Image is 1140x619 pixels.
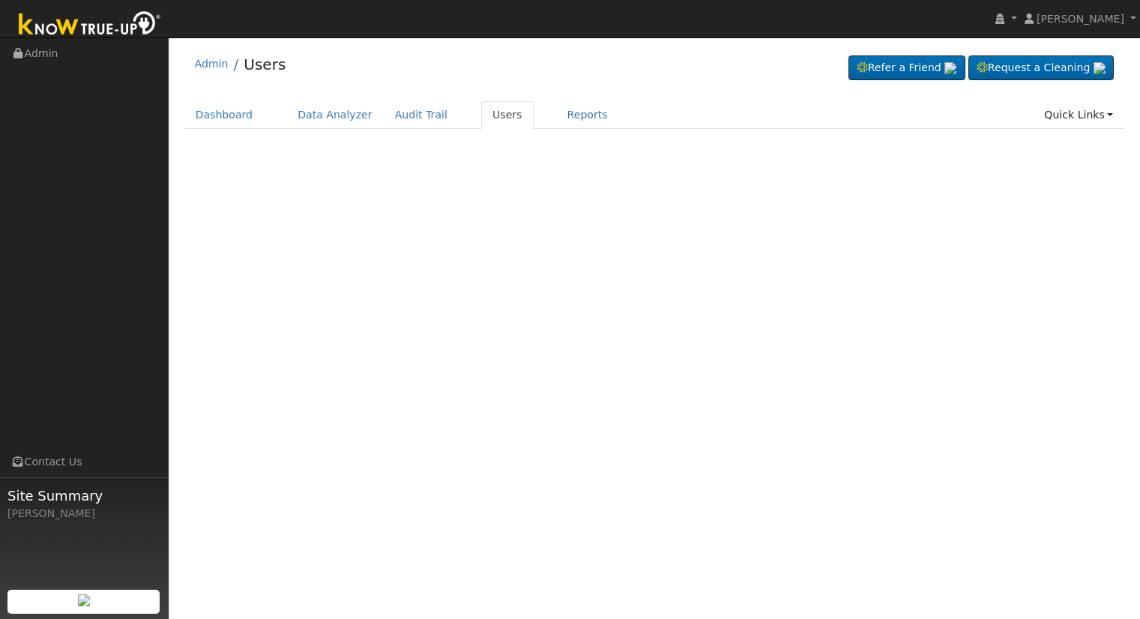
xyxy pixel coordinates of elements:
span: [PERSON_NAME] [1037,13,1124,25]
img: retrieve [944,62,956,74]
a: Dashboard [184,101,265,129]
a: Users [244,55,286,73]
img: retrieve [1094,62,1106,74]
a: Reports [556,101,619,129]
span: Site Summary [7,486,160,506]
a: Request a Cleaning [968,55,1114,81]
a: Quick Links [1033,101,1124,129]
a: Admin [195,58,229,70]
img: Know True-Up [11,8,169,42]
img: retrieve [78,594,90,606]
a: Refer a Friend [848,55,965,81]
a: Audit Trail [384,101,459,129]
a: Users [481,101,534,129]
a: Data Analyzer [286,101,384,129]
div: [PERSON_NAME] [7,506,160,522]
